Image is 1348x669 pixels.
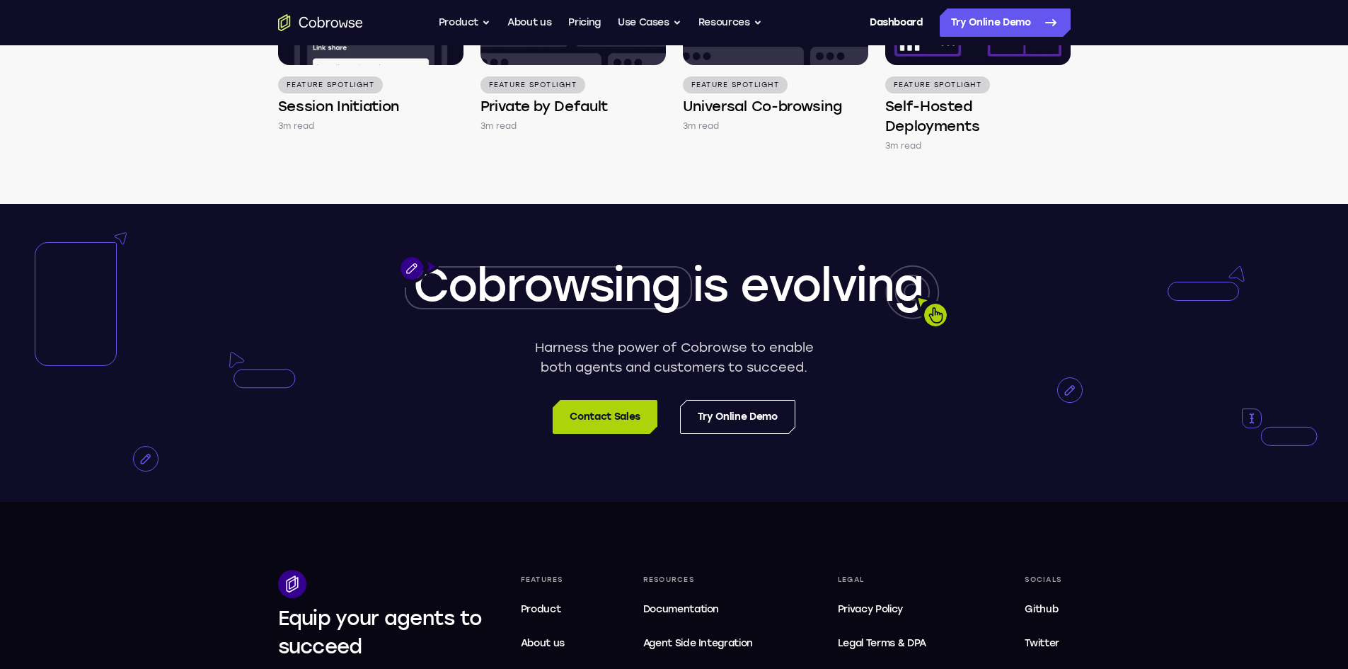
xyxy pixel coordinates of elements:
[870,8,923,37] a: Dashboard
[1025,637,1059,649] span: Twitter
[885,76,990,93] p: Feature Spotlight
[838,603,903,615] span: Privacy Policy
[643,603,719,615] span: Documentation
[278,76,383,93] p: Feature Spotlight
[278,606,483,658] span: Equip your agents to succeed
[885,139,922,153] p: 3m read
[413,258,681,312] span: Cobrowsing
[507,8,551,37] a: About us
[683,119,720,133] p: 3m read
[278,119,315,133] p: 3m read
[568,8,601,37] a: Pricing
[515,570,582,590] div: Features
[1019,595,1070,624] a: Github
[515,595,582,624] a: Product
[480,96,609,116] h4: Private by Default
[278,14,363,31] a: Go to the home page
[638,595,777,624] a: Documentation
[521,637,565,649] span: About us
[521,603,561,615] span: Product
[832,595,964,624] a: Privacy Policy
[618,8,681,37] button: Use Cases
[515,629,582,658] a: About us
[838,637,926,649] span: Legal Terms & DPA
[832,570,964,590] div: Legal
[638,629,777,658] a: Agent Side Integration
[1019,629,1070,658] a: Twitter
[1025,603,1058,615] span: Github
[698,8,762,37] button: Resources
[529,338,819,377] p: Harness the power of Cobrowse to enable both agents and customers to succeed.
[683,76,788,93] p: Feature Spotlight
[480,76,585,93] p: Feature Spotlight
[683,96,842,116] h4: Universal Co-browsing
[740,258,923,312] span: evolving
[439,8,491,37] button: Product
[553,400,657,434] a: Contact Sales
[885,96,1071,136] h4: Self-Hosted Deployments
[1019,570,1070,590] div: Socials
[278,96,400,116] h4: Session Initiation
[480,119,517,133] p: 3m read
[638,570,777,590] div: Resources
[680,400,795,434] a: Try Online Demo
[832,629,964,658] a: Legal Terms & DPA
[643,635,771,652] span: Agent Side Integration
[940,8,1071,37] a: Try Online Demo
